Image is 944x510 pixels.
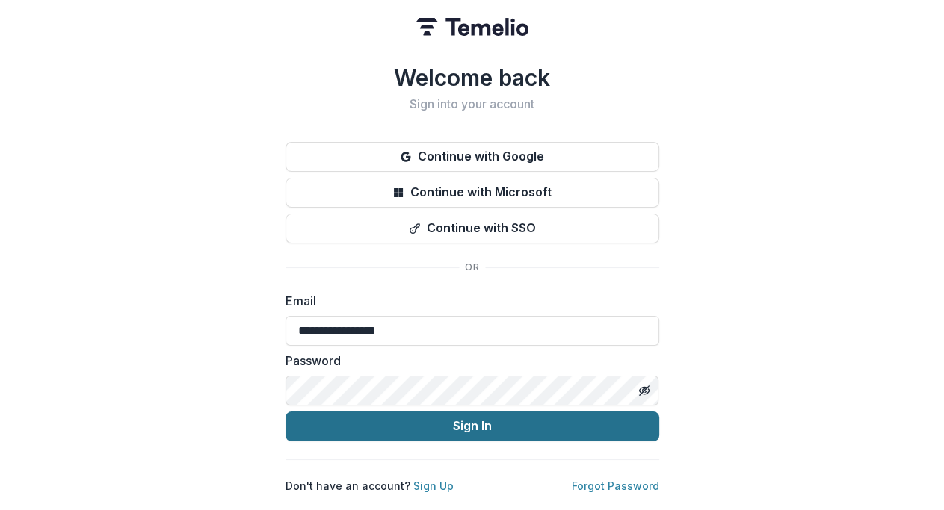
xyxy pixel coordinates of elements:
label: Password [286,352,650,370]
a: Sign Up [413,479,454,492]
p: Don't have an account? [286,478,454,494]
img: Temelio [416,18,528,36]
label: Email [286,292,650,310]
button: Continue with SSO [286,214,659,243]
button: Toggle password visibility [632,379,656,402]
h2: Sign into your account [286,97,659,111]
a: Forgot Password [572,479,659,492]
button: Continue with Microsoft [286,178,659,208]
button: Sign In [286,411,659,441]
button: Continue with Google [286,142,659,172]
h1: Welcome back [286,64,659,91]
